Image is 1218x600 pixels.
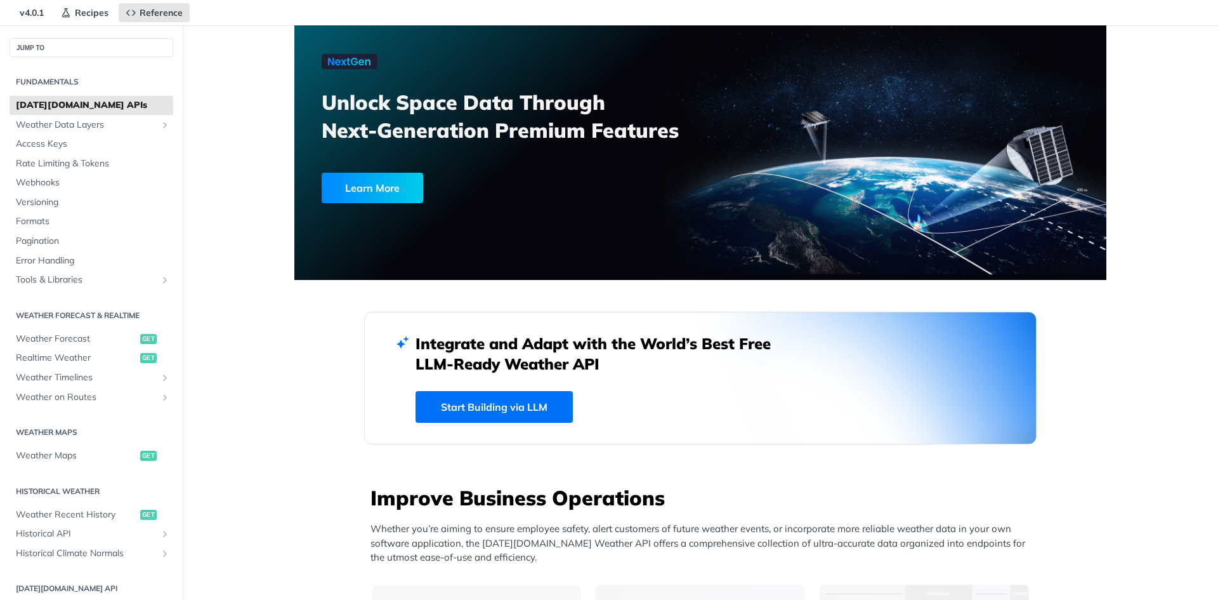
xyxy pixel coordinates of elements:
a: Rate Limiting & Tokens [10,154,173,173]
p: Whether you’re aiming to ensure employee safety, alert customers of future weather events, or inc... [370,522,1037,565]
button: Show subpages for Historical API [160,529,170,539]
a: Weather Mapsget [10,446,173,465]
a: Versioning [10,193,173,212]
span: Pagination [16,235,170,248]
a: Recipes [54,3,115,22]
button: Show subpages for Weather Timelines [160,373,170,383]
div: Learn More [322,173,423,203]
a: Learn More [322,173,636,203]
a: Realtime Weatherget [10,349,173,368]
span: [DATE][DOMAIN_NAME] APIs [16,99,170,112]
span: Error Handling [16,255,170,267]
span: Weather Maps [16,450,137,462]
span: Weather Recent History [16,509,137,521]
span: Versioning [16,196,170,209]
h2: Weather Forecast & realtime [10,310,173,321]
a: Tools & LibrariesShow subpages for Tools & Libraries [10,270,173,290]
span: Formats [16,215,170,228]
h2: [DATE][DOMAIN_NAME] API [10,583,173,594]
span: Webhooks [16,177,170,189]
h2: Weather Maps [10,427,173,438]
span: Recipes [75,7,108,18]
span: get [140,334,157,344]
button: Show subpages for Historical Climate Normals [160,549,170,559]
a: Weather on RoutesShow subpages for Weather on Routes [10,388,173,407]
span: Rate Limiting & Tokens [16,157,170,170]
span: Access Keys [16,138,170,150]
img: NextGen [322,54,377,69]
a: Historical Climate NormalsShow subpages for Historical Climate Normals [10,544,173,563]
span: Weather on Routes [16,391,157,404]
span: get [140,510,157,520]
h3: Improve Business Operations [370,484,1037,512]
a: Weather Data LayersShow subpages for Weather Data Layers [10,116,173,135]
h3: Unlock Space Data Through Next-Generation Premium Features [322,88,714,144]
a: Weather TimelinesShow subpages for Weather Timelines [10,368,173,387]
h2: Integrate and Adapt with the World’s Best Free LLM-Ready Weather API [416,333,790,374]
h2: Fundamentals [10,76,173,88]
span: get [140,353,157,363]
span: get [140,451,157,461]
a: Historical APIShow subpages for Historical API [10,524,173,543]
span: v4.0.1 [13,3,51,22]
a: Webhooks [10,173,173,192]
span: Weather Forecast [16,333,137,345]
a: Formats [10,212,173,231]
button: Show subpages for Tools & Libraries [160,275,170,285]
a: Weather Recent Historyget [10,505,173,524]
button: JUMP TO [10,38,173,57]
a: [DATE][DOMAIN_NAME] APIs [10,96,173,115]
span: Weather Data Layers [16,119,157,131]
span: Historical Climate Normals [16,547,157,560]
button: Show subpages for Weather Data Layers [160,120,170,130]
h2: Historical Weather [10,486,173,497]
a: Error Handling [10,251,173,270]
span: Historical API [16,528,157,540]
a: Reference [119,3,190,22]
a: Pagination [10,232,173,251]
span: Reference [140,7,183,18]
button: Show subpages for Weather on Routes [160,392,170,403]
span: Tools & Libraries [16,274,157,286]
span: Weather Timelines [16,371,157,384]
a: Start Building via LLM [416,391,573,423]
span: Realtime Weather [16,352,137,364]
a: Access Keys [10,135,173,154]
a: Weather Forecastget [10,330,173,349]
